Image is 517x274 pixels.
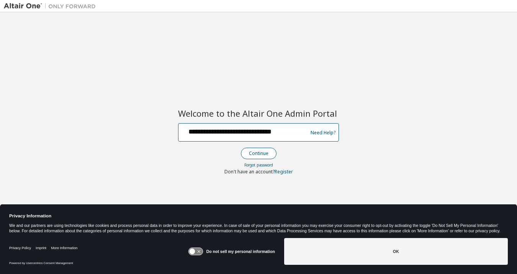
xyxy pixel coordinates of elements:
span: Don't have an account? [224,168,275,175]
a: Register [275,168,293,175]
img: Altair One [4,2,100,10]
h2: Welcome to the Altair One Admin Portal [178,108,339,119]
button: Continue [241,148,276,159]
a: Forgot password [244,162,273,168]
